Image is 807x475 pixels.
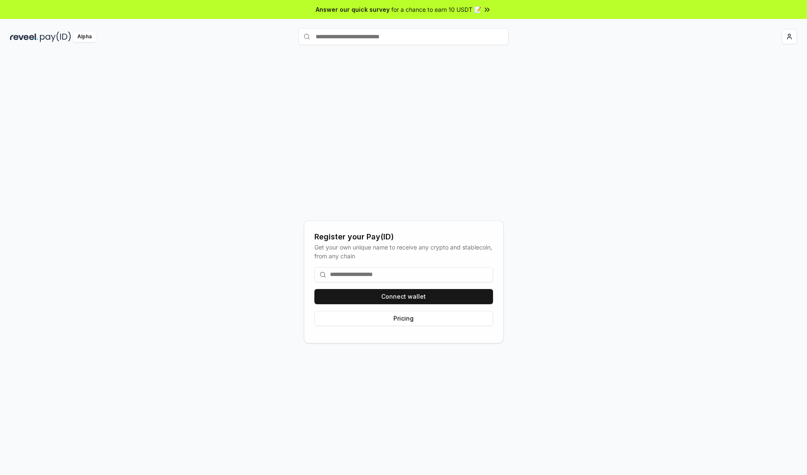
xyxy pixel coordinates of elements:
div: Register your Pay(ID) [314,231,493,243]
div: Get your own unique name to receive any crypto and stablecoin, from any chain [314,243,493,260]
div: Alpha [73,32,96,42]
span: for a chance to earn 10 USDT 📝 [391,5,481,14]
button: Pricing [314,311,493,326]
button: Connect wallet [314,289,493,304]
span: Answer our quick survey [316,5,390,14]
img: pay_id [40,32,71,42]
img: reveel_dark [10,32,38,42]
